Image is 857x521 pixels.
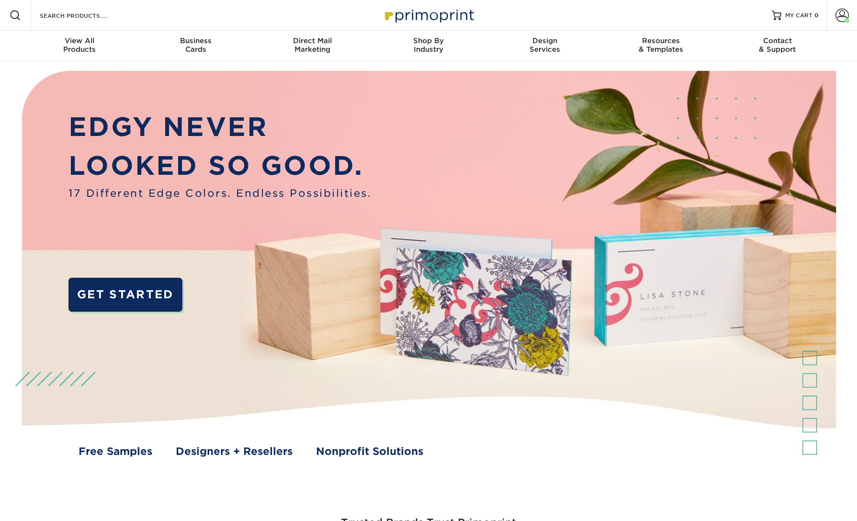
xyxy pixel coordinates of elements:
[486,36,603,54] div: Services
[316,443,423,459] a: Nonprofit Solutions
[371,31,487,61] a: Shop ByIndustry
[68,108,372,147] p: EDGY NEVER
[138,36,254,54] div: Cards
[22,36,138,54] div: Products
[79,443,152,459] a: Free Samples
[138,36,254,45] span: Business
[22,36,138,45] span: View All
[603,31,719,61] a: Resources& Templates
[486,31,603,61] a: DesignServices
[371,36,487,54] div: Industry
[254,36,371,45] span: Direct Mail
[68,147,372,185] p: LOOKED SO GOOD.
[719,31,835,61] a: Contact& Support
[603,36,719,54] div: & Templates
[486,36,603,45] span: Design
[254,36,371,54] div: Marketing
[814,12,819,19] span: 0
[68,185,372,201] span: 17 Different Edge Colors. Endless Possibilities.
[138,31,254,61] a: BusinessCards
[176,443,293,459] a: Designers + Resellers
[39,10,132,21] input: SEARCH PRODUCTS.....
[785,11,812,20] span: MY CART
[22,31,138,61] a: View AllProducts
[254,31,371,61] a: Direct MailMarketing
[719,36,835,45] span: Contact
[603,36,719,45] span: Resources
[381,5,476,25] img: Primoprint
[719,36,835,54] div: & Support
[371,36,487,45] span: Shop By
[68,278,182,312] a: GET STARTED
